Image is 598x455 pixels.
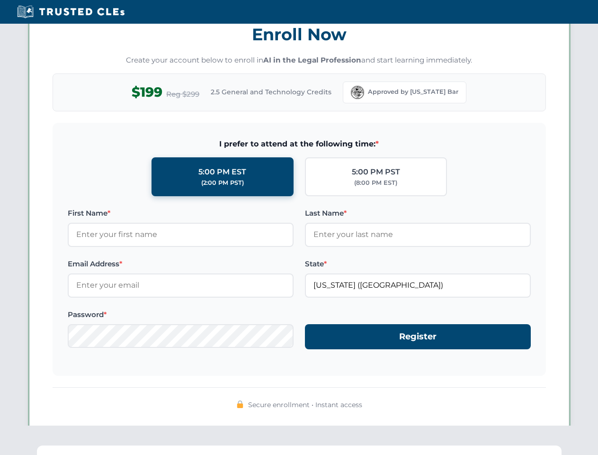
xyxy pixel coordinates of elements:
[53,19,546,49] h3: Enroll Now
[201,178,244,188] div: (2:00 PM PST)
[351,86,364,99] img: Florida Bar
[305,258,531,270] label: State
[68,258,294,270] label: Email Address
[368,87,458,97] span: Approved by [US_STATE] Bar
[53,55,546,66] p: Create your account below to enroll in and start learning immediately.
[305,208,531,219] label: Last Name
[354,178,397,188] div: (8:00 PM EST)
[14,5,127,19] img: Trusted CLEs
[132,82,162,103] span: $199
[68,273,294,297] input: Enter your email
[68,309,294,320] label: Password
[305,223,531,246] input: Enter your last name
[263,55,361,64] strong: AI in the Legal Profession
[305,273,531,297] input: Florida (FL)
[248,400,362,410] span: Secure enrollment • Instant access
[68,138,531,150] span: I prefer to attend at the following time:
[166,89,199,100] span: Reg $299
[68,208,294,219] label: First Name
[305,324,531,349] button: Register
[68,223,294,246] input: Enter your first name
[211,87,331,97] span: 2.5 General and Technology Credits
[236,400,244,408] img: 🔒
[352,166,400,178] div: 5:00 PM PST
[198,166,246,178] div: 5:00 PM EST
